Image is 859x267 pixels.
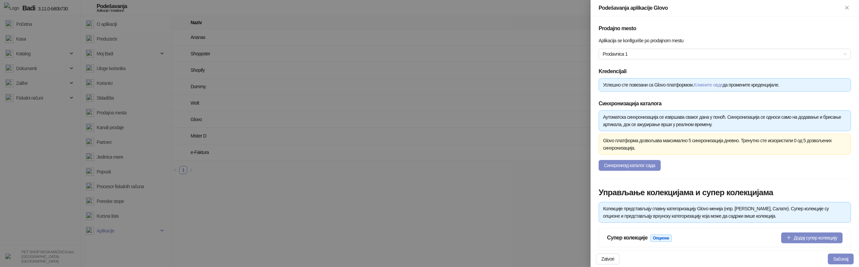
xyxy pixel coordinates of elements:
h5: Kredencijali [599,67,851,75]
span: Prodavnica 1 [603,49,847,59]
button: Zatvori [843,4,851,12]
div: Успешно сте повезани са Glovo платформом. да промените креденцијале. [603,81,847,89]
div: Glovo платформа дозвољава максимално 5 синхронизација дневно. Тренутно сте искористили 0 од 5 доз... [603,137,847,152]
span: plus [787,235,791,240]
button: Zatvori [596,254,619,264]
div: Супер колекције [607,233,648,242]
button: Sačuvaj [828,254,854,264]
div: Аутоматска синхронизација се извршава сваког дана у поноћ. Синхронизација се односи само на додав... [603,113,847,128]
div: Колекције представљају главну категоризацију Glovo менија (нпр. [PERSON_NAME], Салате). Супер кол... [603,205,847,220]
h5: Prodajno mesto [599,24,851,33]
div: Podešavanja aplikacije Glovo [599,4,843,12]
h5: Синхронизација каталога [599,100,851,108]
label: Aplikacija se konfiguriše po prodajnom mestu [599,35,688,46]
button: Синхронизуј каталог сада [599,160,661,171]
a: Кликните овде [694,82,722,88]
button: Додај супер колекцију [781,232,843,243]
h3: Управљање колекцијама и супер колекцијама [599,187,851,198]
span: Опционе [650,234,672,242]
